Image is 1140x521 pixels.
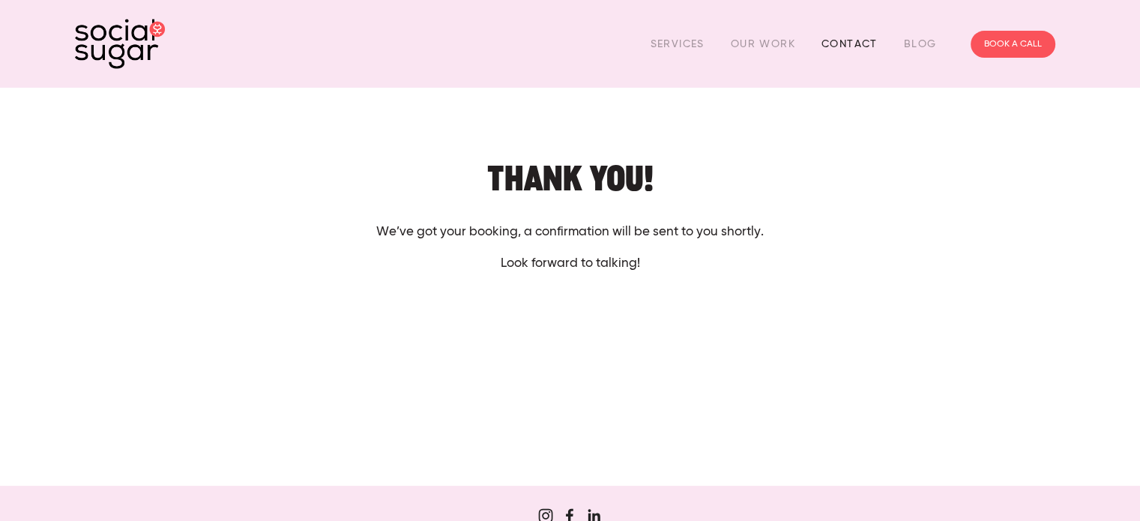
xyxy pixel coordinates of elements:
[142,254,997,274] p: Look forward to talking!
[142,223,997,242] p: We’ve got your booking, a confirmation will be sent to you shortly.
[731,32,795,55] a: Our Work
[971,31,1055,58] a: BOOK A CALL
[821,32,878,55] a: Contact
[75,19,165,69] img: SocialSugar
[651,32,705,55] a: Services
[142,148,997,193] h2: Thank you!
[904,32,937,55] a: Blog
